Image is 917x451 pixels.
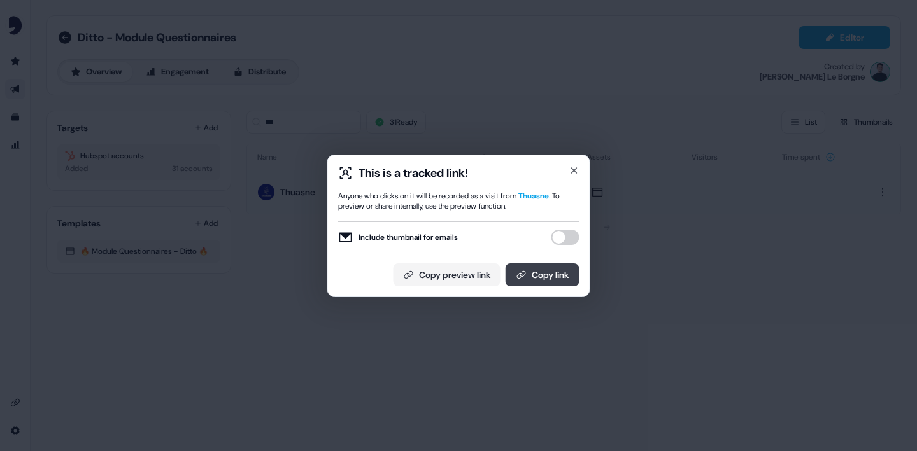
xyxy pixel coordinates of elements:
div: This is a tracked link! [359,165,468,181]
button: Copy preview link [394,263,501,286]
label: Include thumbnail for emails [338,230,458,245]
div: Anyone who clicks on it will be recorded as a visit from . To preview or share internally, use th... [338,191,579,211]
span: Thuasne [518,191,549,201]
button: Copy link [506,263,579,286]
